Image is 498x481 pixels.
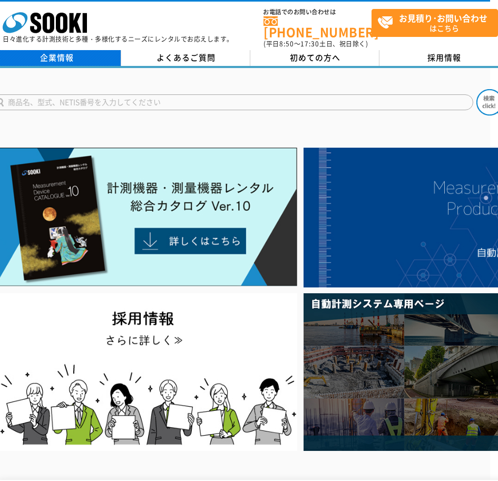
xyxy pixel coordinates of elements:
a: [PHONE_NUMBER] [263,16,372,38]
span: (平日 ～ 土日、祝日除く) [263,39,368,49]
a: 初めての方へ [250,50,379,66]
span: はこちら [377,9,497,36]
strong: お見積り･お問い合わせ [399,12,487,24]
span: 17:30 [300,39,319,49]
p: 日々進化する計測技術と多種・多様化するニーズにレンタルでお応えします。 [3,36,233,42]
span: 初めての方へ [290,52,340,63]
span: お電話でのお問い合わせは [263,9,372,15]
span: 8:50 [279,39,294,49]
a: お見積り･お問い合わせはこちら [372,9,498,37]
a: よくあるご質問 [121,50,250,66]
